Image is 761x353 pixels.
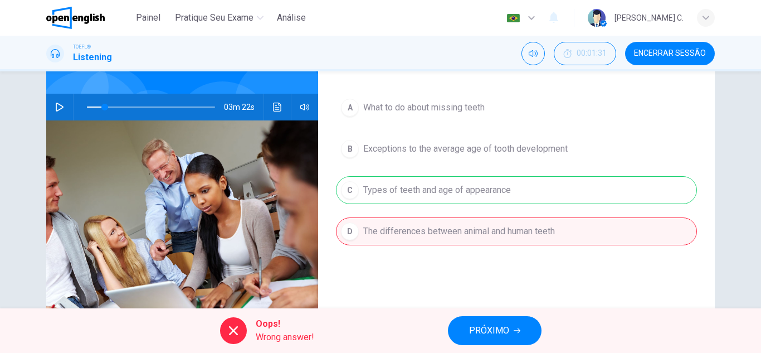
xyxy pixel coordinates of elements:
span: 03m 22s [224,94,264,120]
span: Pratique seu exame [175,11,253,25]
button: Painel [130,8,166,28]
span: Análise [277,11,306,25]
button: Pratique seu exame [170,8,268,28]
button: 00:01:31 [554,42,616,65]
span: TOEFL® [73,43,91,51]
span: 00:01:31 [577,49,607,58]
span: Painel [136,11,160,25]
button: Clique para ver a transcrição do áudio [269,94,286,120]
img: OpenEnglish logo [46,7,105,29]
button: PRÓXIMO [448,316,542,345]
div: Esconder [554,42,616,65]
button: Encerrar Sessão [625,42,715,65]
div: [PERSON_NAME] C. [614,11,684,25]
h1: Listening [73,51,112,64]
button: Análise [272,8,310,28]
div: Silenciar [521,42,545,65]
a: OpenEnglish logo [46,7,130,29]
span: PRÓXIMO [469,323,509,339]
img: pt [506,14,520,22]
span: Oops! [256,317,314,331]
img: Profile picture [588,9,606,27]
span: Wrong answer! [256,331,314,344]
span: Encerrar Sessão [634,49,706,58]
